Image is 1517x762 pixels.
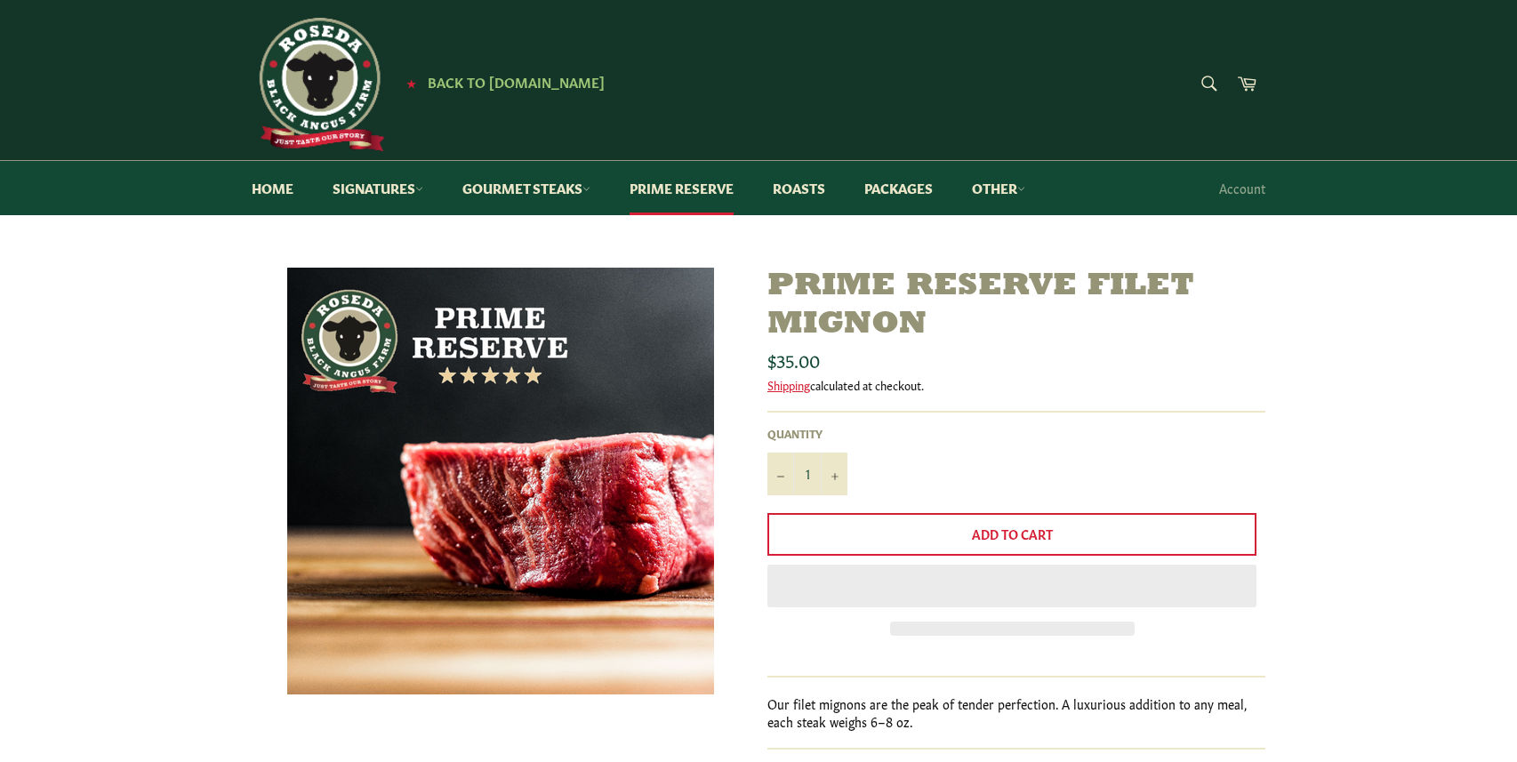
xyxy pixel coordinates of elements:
label: Quantity [767,426,847,441]
h1: Prime Reserve Filet Mignon [767,268,1265,344]
a: Other [954,161,1043,215]
a: Account [1210,162,1274,214]
a: ★ Back to [DOMAIN_NAME] [397,76,605,90]
a: Prime Reserve [612,161,751,215]
a: Packages [847,161,951,215]
span: ★ [406,76,416,90]
span: Add to Cart [972,525,1053,542]
a: Home [234,161,311,215]
button: Increase item quantity by one [821,453,847,495]
a: Gourmet Steaks [445,161,608,215]
a: Roasts [755,161,843,215]
button: Reduce item quantity by one [767,453,794,495]
span: $35.00 [767,347,820,372]
a: Signatures [315,161,441,215]
a: Shipping [767,376,810,393]
img: Roseda Beef [252,18,385,151]
span: Back to [DOMAIN_NAME] [428,72,605,91]
p: Our filet mignons are the peak of tender perfection. A luxurious addition to any meal, each steak... [767,695,1265,730]
button: Add to Cart [767,513,1256,556]
div: calculated at checkout. [767,377,1265,393]
img: Prime Reserve Filet Mignon [287,268,714,694]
